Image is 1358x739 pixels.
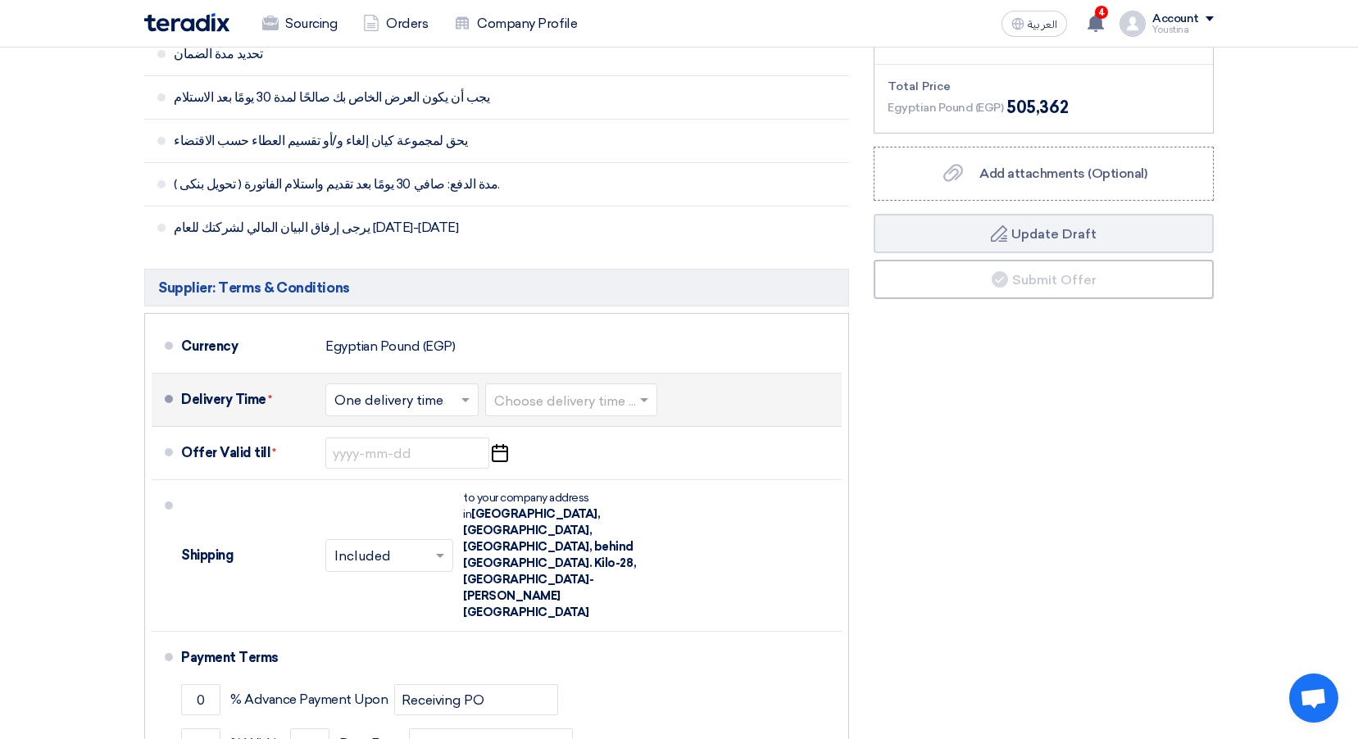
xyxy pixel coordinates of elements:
div: to your company address in [463,490,643,621]
span: % Advance Payment Upon [230,691,388,708]
a: Sourcing [249,6,350,42]
div: Shipping [181,536,312,575]
input: payment-term-2 [394,684,558,715]
img: profile_test.png [1120,11,1146,37]
div: Account [1152,12,1199,26]
button: Submit Offer [874,260,1214,299]
span: [GEOGRAPHIC_DATA], [GEOGRAPHIC_DATA], [GEOGRAPHIC_DATA], behind [GEOGRAPHIC_DATA]. Kilo-28, [GEOG... [463,507,636,619]
span: 505,362 [1006,95,1068,120]
div: Currency [181,327,312,366]
div: Youstina [1152,25,1214,34]
span: 4 [1095,6,1108,19]
a: Company Profile [441,6,590,42]
span: العربية [1028,19,1057,30]
span: يرجى إرفاق البيان المالي لشركتك للعام [DATE]-[DATE] [174,220,713,236]
span: Egyptian Pound (EGP) [888,99,1003,116]
div: Payment Terms [181,638,822,678]
div: Delivery Time [181,380,312,419]
div: Offer Valid till [181,433,312,473]
span: يجب أن يكون العرض الخاص بك صالحًا لمدة 30 يومًا بعد الاستلام [174,89,713,106]
span: يحق لمجموعة كيان إلغاء و/أو تقسيم العطاء حسب الاقتضاء [174,133,713,149]
span: تحديد مدة الضمان [174,46,713,62]
div: Open chat [1289,673,1338,723]
div: Egyptian Pound (EGP) [325,331,455,362]
span: Add attachments (Optional) [979,165,1147,181]
h5: Supplier: Terms & Conditions [144,269,849,306]
img: Teradix logo [144,13,229,32]
input: payment-term-1 [181,684,220,715]
span: ( تحويل بنكى ) مدة الدفع: صافي 30 يومًا بعد تقديم واستلام الفاتورة. [174,176,713,193]
input: yyyy-mm-dd [325,438,489,469]
button: العربية [1001,11,1067,37]
button: Update Draft [874,214,1214,253]
div: Total Price [888,78,1200,95]
a: Orders [350,6,441,42]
